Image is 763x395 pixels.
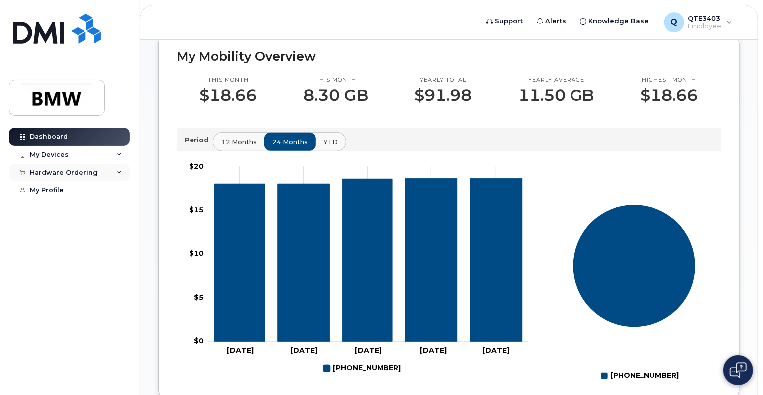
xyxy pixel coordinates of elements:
[519,86,594,104] p: 11.50 GB
[290,346,317,355] tspan: [DATE]
[304,76,369,84] p: This month
[415,86,472,104] p: $91.98
[185,135,213,145] p: Period
[323,360,401,377] g: Legend
[641,76,698,84] p: Highest month
[189,162,529,377] g: Chart
[671,16,678,28] span: Q
[589,16,649,26] span: Knowledge Base
[214,178,522,342] g: 864-800-9990
[519,76,594,84] p: Yearly average
[688,22,722,30] span: Employee
[573,204,696,384] g: Chart
[194,337,204,346] tspan: $0
[480,11,530,31] a: Support
[495,16,523,26] span: Support
[730,362,747,378] img: Open chat
[194,293,204,302] tspan: $5
[177,49,721,64] h2: My Mobility Overview
[221,137,257,147] span: 12 months
[355,346,381,355] tspan: [DATE]
[200,86,257,104] p: $18.66
[641,86,698,104] p: $18.66
[573,204,696,327] g: Series
[189,249,204,258] tspan: $10
[323,137,338,147] span: YTD
[657,12,739,32] div: QTE3403
[482,346,509,355] tspan: [DATE]
[323,360,401,377] g: 864-800-9990
[189,162,204,171] tspan: $20
[573,11,656,31] a: Knowledge Base
[189,205,204,214] tspan: $15
[415,76,472,84] p: Yearly total
[200,76,257,84] p: This month
[530,11,573,31] a: Alerts
[227,346,254,355] tspan: [DATE]
[601,368,679,384] g: Legend
[688,14,722,22] span: QTE3403
[304,86,369,104] p: 8.30 GB
[419,346,446,355] tspan: [DATE]
[546,16,567,26] span: Alerts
